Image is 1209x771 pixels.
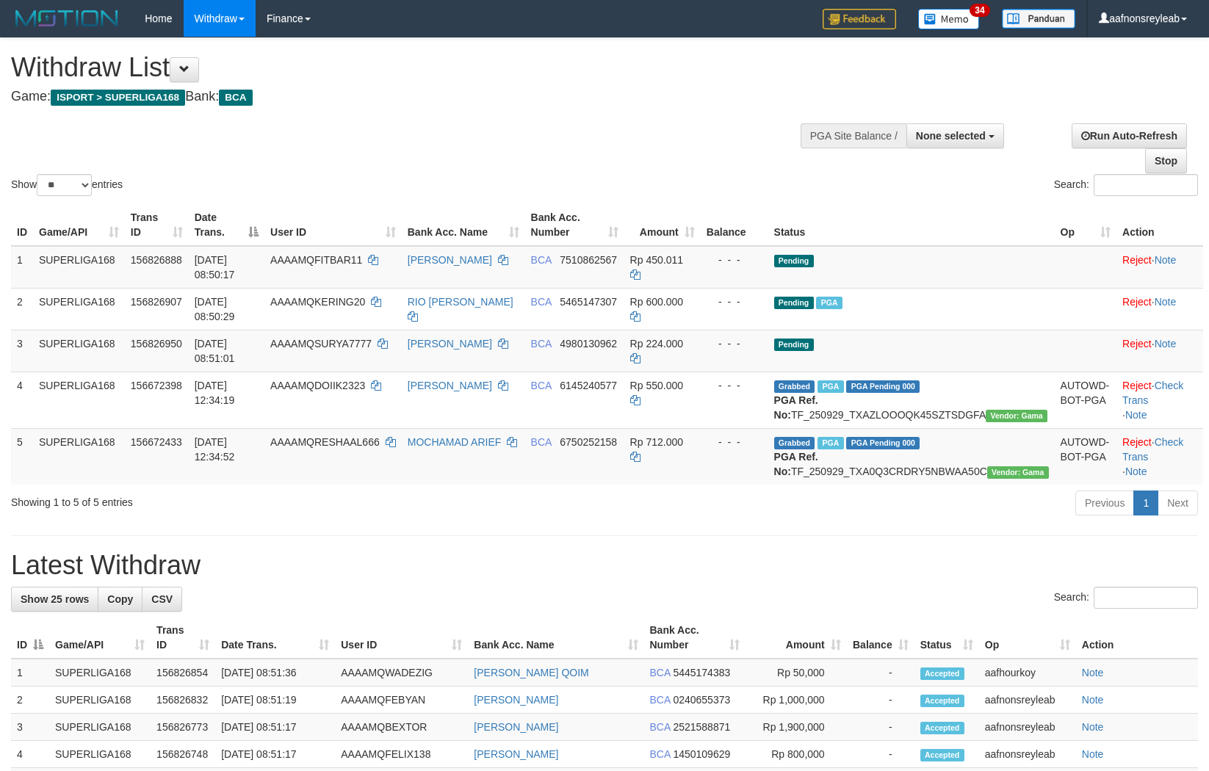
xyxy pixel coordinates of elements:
span: BCA [531,380,552,391]
span: [DATE] 08:50:29 [195,296,235,322]
a: Note [1082,694,1104,706]
th: Bank Acc. Number: activate to sort column ascending [644,617,746,659]
th: Trans ID: activate to sort column ascending [125,204,189,246]
span: Show 25 rows [21,593,89,605]
td: · [1116,288,1203,330]
th: ID [11,204,33,246]
td: · [1116,330,1203,372]
td: 156826832 [151,687,215,714]
th: Date Trans.: activate to sort column descending [189,204,264,246]
img: panduan.png [1002,9,1075,29]
td: AAAAMQFELIX138 [335,741,468,768]
th: Bank Acc. Name: activate to sort column ascending [468,617,643,659]
span: 156826950 [131,338,182,350]
div: - - - [707,253,762,267]
td: aafnonsreyleab [979,687,1076,714]
span: Copy 7510862567 to clipboard [560,254,617,266]
td: SUPERLIGA168 [49,687,151,714]
span: Marked by aafsoycanthlai [818,437,843,449]
span: Copy 2521588871 to clipboard [673,721,730,733]
span: PGA Pending [846,437,920,449]
span: BCA [531,254,552,266]
span: BCA [531,296,552,308]
span: 156826888 [131,254,182,266]
span: Vendor URL: https://trx31.1velocity.biz [987,466,1049,479]
span: Copy 1450109629 to clipboard [673,748,730,760]
label: Search: [1054,174,1198,196]
td: · · [1116,372,1203,428]
span: None selected [916,130,986,142]
td: Rp 1,900,000 [746,714,847,741]
td: SUPERLIGA168 [49,741,151,768]
th: Date Trans.: activate to sort column ascending [215,617,335,659]
a: RIO [PERSON_NAME] [408,296,513,308]
span: Accepted [920,695,964,707]
input: Search: [1094,174,1198,196]
td: AAAAMQWADEZIG [335,659,468,687]
a: Note [1082,721,1104,733]
th: Op: activate to sort column ascending [979,617,1076,659]
button: None selected [906,123,1004,148]
td: SUPERLIGA168 [33,428,125,485]
th: Action [1116,204,1203,246]
span: 156672433 [131,436,182,448]
td: 2 [11,687,49,714]
th: ID: activate to sort column descending [11,617,49,659]
h4: Game: Bank: [11,90,791,104]
th: Trans ID: activate to sort column ascending [151,617,215,659]
span: Copy 6145240577 to clipboard [560,380,617,391]
a: Next [1158,491,1198,515]
td: · [1116,246,1203,289]
h1: Latest Withdraw [11,551,1198,580]
td: 1 [11,246,33,289]
span: BCA [650,667,671,678]
a: Reject [1122,380,1152,391]
span: BCA [650,748,671,760]
span: Rp 712.000 [630,436,683,448]
a: [PERSON_NAME] [408,380,492,391]
span: Grabbed [774,380,815,393]
td: 156826748 [151,741,215,768]
td: 156826773 [151,714,215,741]
span: Pending [774,339,814,351]
span: AAAAMQKERING20 [270,296,365,308]
a: Reject [1122,436,1152,448]
a: [PERSON_NAME] [474,721,558,733]
a: MOCHAMAD ARIEF [408,436,502,448]
span: Copy [107,593,133,605]
a: Copy [98,587,142,612]
th: User ID: activate to sort column ascending [264,204,402,246]
span: 156826907 [131,296,182,308]
a: Stop [1145,148,1187,173]
span: [DATE] 08:50:17 [195,254,235,280]
span: Accepted [920,722,964,734]
a: CSV [142,587,182,612]
td: TF_250929_TXA0Q3CRDRY5NBWAA50C [768,428,1055,485]
th: Action [1076,617,1198,659]
a: [PERSON_NAME] [408,254,492,266]
th: Status: activate to sort column ascending [914,617,979,659]
div: PGA Site Balance / [801,123,906,148]
td: [DATE] 08:51:19 [215,687,335,714]
span: CSV [151,593,173,605]
span: Pending [774,297,814,309]
a: Previous [1075,491,1134,515]
img: MOTION_logo.png [11,7,123,29]
th: Game/API: activate to sort column ascending [49,617,151,659]
th: Game/API: activate to sort column ascending [33,204,125,246]
td: 1 [11,659,49,687]
span: BCA [650,694,671,706]
td: - [847,714,914,741]
td: SUPERLIGA168 [49,659,151,687]
b: PGA Ref. No: [774,451,818,477]
th: Balance: activate to sort column ascending [847,617,914,659]
label: Search: [1054,587,1198,609]
span: AAAAMQDOIIK2323 [270,380,365,391]
span: Copy 6750252158 to clipboard [560,436,617,448]
a: Note [1155,254,1177,266]
a: Note [1155,338,1177,350]
span: 156672398 [131,380,182,391]
span: Marked by aafnonsreyleab [816,297,842,309]
th: Balance [701,204,768,246]
a: 1 [1133,491,1158,515]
